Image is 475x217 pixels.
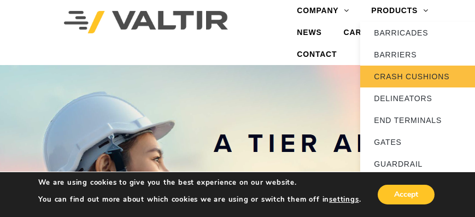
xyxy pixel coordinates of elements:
p: You can find out more about which cookies we are using or switch them off in . [38,195,361,204]
button: settings [329,195,359,204]
p: We are using cookies to give you the best experience on our website. [38,178,361,187]
a: CONTACT [286,44,348,66]
a: CAREERS [333,22,406,44]
a: NEWS [286,22,332,44]
button: Accept [378,185,435,204]
img: Valtir [64,11,228,33]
